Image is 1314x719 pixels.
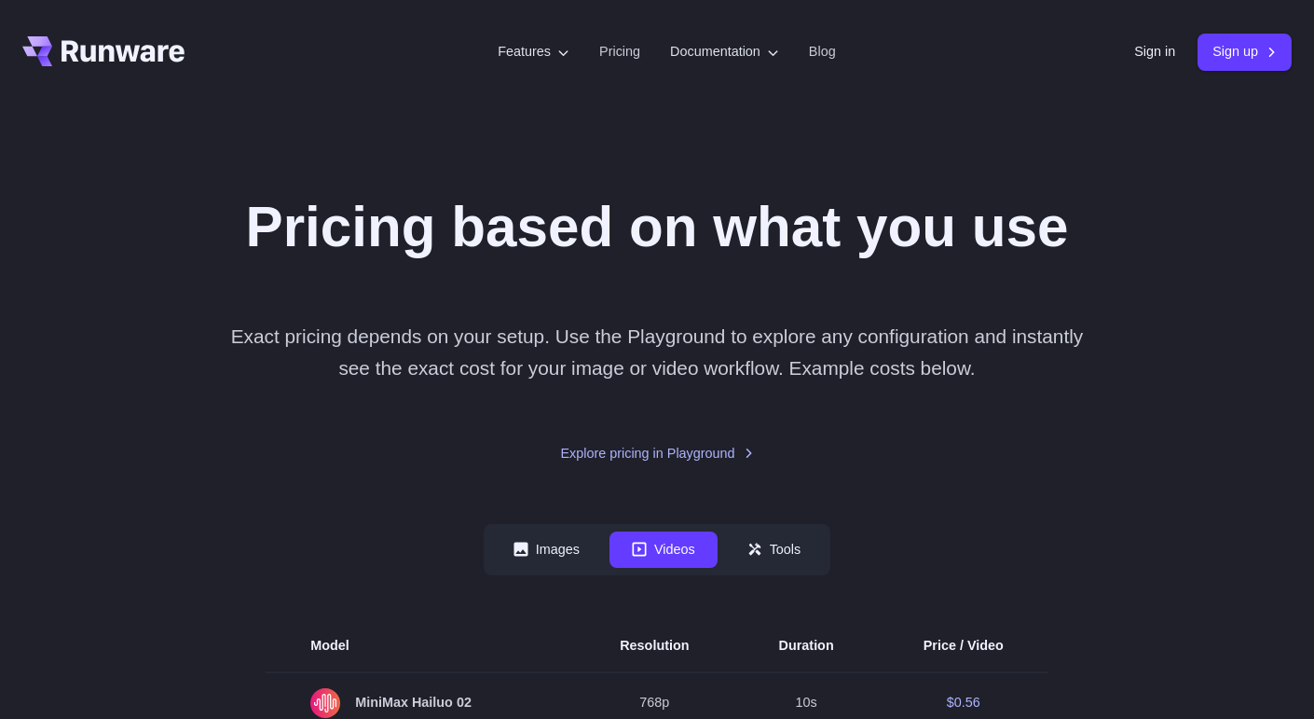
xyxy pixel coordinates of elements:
[1134,41,1175,62] a: Sign in
[734,620,879,672] th: Duration
[498,41,569,62] label: Features
[879,620,1048,672] th: Price / Video
[599,41,640,62] a: Pricing
[609,532,718,568] button: Videos
[725,532,824,568] button: Tools
[22,36,185,66] a: Go to /
[575,620,733,672] th: Resolution
[246,194,1069,261] h1: Pricing based on what you use
[212,321,1101,383] p: Exact pricing depends on your setup. Use the Playground to explore any configuration and instantl...
[310,688,530,718] span: MiniMax Hailuo 02
[809,41,836,62] a: Blog
[491,532,602,568] button: Images
[266,620,575,672] th: Model
[670,41,779,62] label: Documentation
[560,443,753,464] a: Explore pricing in Playground
[1198,34,1292,70] a: Sign up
